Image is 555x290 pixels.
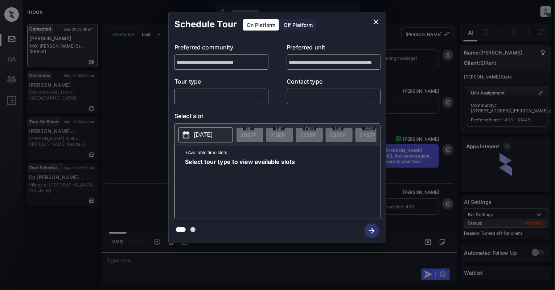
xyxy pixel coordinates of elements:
[369,15,383,29] button: close
[174,112,381,123] p: Select slot
[174,77,268,89] p: Tour type
[287,77,381,89] p: Contact type
[178,127,233,142] button: [DATE]
[185,159,295,217] span: Select tour type to view available slots
[174,43,268,55] p: Preferred community
[194,130,213,139] p: [DATE]
[169,12,243,37] h2: Schedule Tour
[287,43,381,55] p: Preferred unit
[185,146,380,159] p: *Available time slots
[280,19,316,31] div: Off Platform
[243,19,279,31] div: On Platform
